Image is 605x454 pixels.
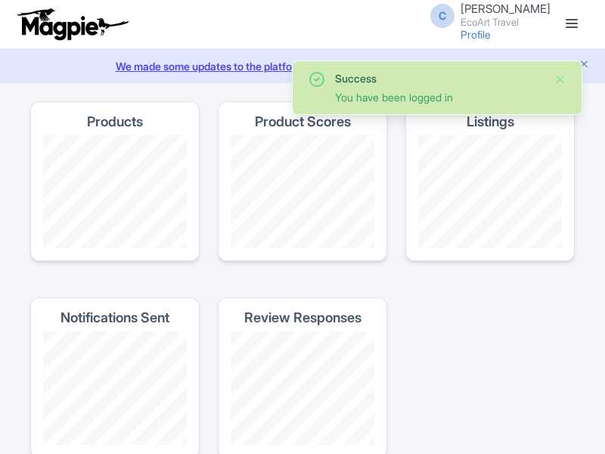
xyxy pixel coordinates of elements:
[467,114,514,129] h4: Listings
[421,3,551,27] a: C [PERSON_NAME] EcoArt Travel
[461,28,491,41] a: Profile
[554,70,566,89] button: Close
[9,58,596,74] a: We made some updates to the platform. Read more about the new layout
[461,2,551,16] span: [PERSON_NAME]
[60,310,169,325] h4: Notifications Sent
[255,114,351,129] h4: Product Scores
[335,89,542,105] div: You have been logged in
[244,310,361,325] h4: Review Responses
[14,8,131,41] img: logo-ab69f6fb50320c5b225c76a69d11143b.png
[579,57,590,74] button: Close announcement
[461,17,551,27] small: EcoArt Travel
[335,70,542,86] div: Success
[87,114,143,129] h4: Products
[430,4,455,28] span: C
